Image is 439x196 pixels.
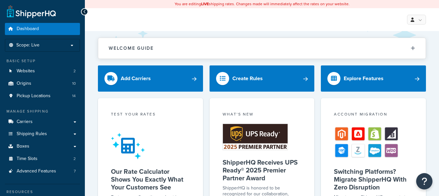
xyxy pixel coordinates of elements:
span: 10 [72,81,76,86]
a: Shipping Rules [5,128,80,140]
h5: Our Rate Calculator Shows You Exactly What Your Customers See [111,168,190,191]
div: Basic Setup [5,58,80,64]
li: Advanced Features [5,165,80,177]
div: Account Migration [334,111,413,119]
div: What's New [223,111,302,119]
h5: ShipperHQ Receives UPS Ready® 2025 Premier Partner Award [223,158,302,182]
span: 7 [74,169,76,174]
span: Boxes [17,144,29,149]
div: Explore Features [344,74,384,83]
a: Create Rules [210,65,315,92]
span: Advanced Features [17,169,56,174]
a: Advanced Features7 [5,165,80,177]
li: Origins [5,78,80,90]
a: Carriers [5,116,80,128]
h2: Welcome Guide [109,46,154,51]
span: Origins [17,81,31,86]
div: Create Rules [232,74,263,83]
a: Websites2 [5,65,80,77]
div: Add Carriers [121,74,151,83]
a: Explore Features [321,65,426,92]
button: Open Resource Center [416,173,432,189]
li: Websites [5,65,80,77]
li: Pickup Locations [5,90,80,102]
span: Pickup Locations [17,93,51,99]
a: Origins10 [5,78,80,90]
a: Pickup Locations14 [5,90,80,102]
span: Carriers [17,119,33,125]
span: 2 [73,68,76,74]
span: Time Slots [17,156,38,162]
a: Boxes [5,140,80,152]
li: Time Slots [5,153,80,165]
a: Time Slots2 [5,153,80,165]
h5: Switching Platforms? Migrate ShipperHQ With Zero Disruption [334,168,413,191]
span: Scope: Live [16,43,39,48]
div: Test your rates [111,111,190,119]
a: Dashboard [5,23,80,35]
span: Shipping Rules [17,131,47,137]
span: Dashboard [17,26,39,32]
span: Websites [17,68,35,74]
span: 2 [73,156,76,162]
div: Resources [5,189,80,195]
a: Add Carriers [98,65,203,92]
div: Manage Shipping [5,109,80,114]
span: 14 [72,93,76,99]
b: LIVE [201,1,209,7]
button: Welcome Guide [98,38,426,59]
